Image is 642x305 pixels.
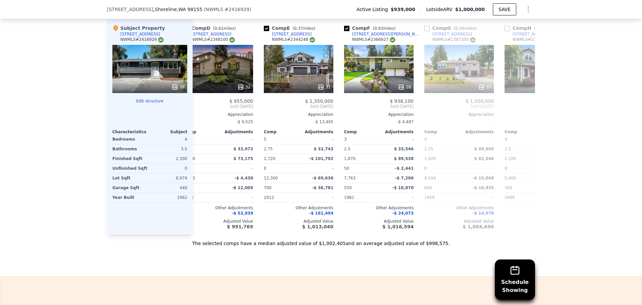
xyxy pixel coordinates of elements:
span: 0 [505,166,507,171]
span: , WA 98155 [177,7,202,12]
span: $ 82,546 [474,156,494,161]
div: 32 [237,84,250,90]
a: [STREET_ADDRESS] [264,31,312,37]
span: $ 49,905 [474,147,494,151]
span: 360 [505,185,512,190]
span: -$ 16,935 [472,185,494,190]
div: 6,974 [151,173,187,183]
div: - [424,117,494,127]
div: 0 [151,164,187,173]
div: - [220,193,253,202]
span: # 2416929 [225,7,249,12]
div: Unfinished Sqft [112,164,148,173]
div: Other Adjustments [424,205,494,211]
span: -$ 12,009 [232,185,253,190]
span: $ 1,013,040 [302,224,333,229]
div: Appreciation [264,112,333,117]
div: Adjusted Value [424,219,494,224]
div: Adjusted Value [344,219,414,224]
div: 1961 [344,193,378,202]
div: Subject [150,129,187,135]
div: Bedrooms [112,135,148,144]
span: Sold [DATE] [505,104,574,109]
span: 1,920 [424,156,436,161]
div: Appreciation [344,112,414,117]
div: - [460,164,494,173]
span: 4 [505,137,507,142]
div: 2.5 [505,144,538,154]
div: Garage Sqft [112,183,148,193]
div: 1962 [151,193,187,202]
span: 0.37 [294,26,303,31]
div: [STREET_ADDRESS] [192,31,231,37]
span: -$ 161,494 [309,211,333,216]
div: Adjusted Value [184,219,253,224]
span: 600 [424,185,432,190]
button: ScheduleShowing [495,259,535,300]
div: - [300,193,333,202]
div: 31 [318,84,331,90]
div: Adjustments [459,129,494,135]
a: [STREET_ADDRESS] [184,31,231,37]
span: -$ 9,525 [236,120,253,124]
div: 2.5 [184,144,217,154]
div: [STREET_ADDRESS] [272,31,312,37]
span: $ 938,100 [390,98,414,104]
span: NWMLS [206,7,223,12]
span: 0 [424,166,427,171]
span: -$ 4,430 [235,176,253,180]
div: Other Adjustments [184,205,253,211]
div: [STREET_ADDRESS][PERSON_NAME] [352,31,422,37]
div: Lot Sqft [112,173,148,183]
span: 2,720 [264,156,275,161]
img: NWMLS Logo [229,37,235,43]
span: 700 [264,185,272,190]
img: NWMLS Logo [390,37,395,43]
div: NWMLS # 2373954 [513,37,556,43]
div: Characteristics [112,129,150,135]
div: - [220,135,253,144]
span: 1,870 [344,156,355,161]
span: $1,000,000 [455,7,485,12]
div: 440 [151,183,187,193]
span: ( miles) [531,26,559,31]
div: NWMLS # 2416929 [120,37,164,43]
span: $ 1,016,594 [383,224,414,229]
div: Adjusted Value [505,219,574,224]
span: $ 1,000,000 [465,98,494,104]
span: $ 33,972 [233,147,253,151]
span: 2,180 [505,156,516,161]
div: 1991 [184,193,217,202]
div: Adjustments [218,129,253,135]
div: Comp G [424,25,479,31]
a: [STREET_ADDRESS][PERSON_NAME] [344,31,422,37]
span: 0.59 [455,26,464,31]
div: Finished Sqft [112,154,148,163]
div: 37 [478,84,491,90]
div: NWMLS # 2387350 [432,37,475,43]
div: - [300,164,333,173]
span: Lotside ARV [426,6,455,13]
div: Comp D [184,25,238,31]
span: Sold [DATE] [184,104,253,109]
span: $ 73,175 [233,156,253,161]
div: Adjusted Value [264,219,333,224]
div: Adjustments [379,129,414,135]
div: Comp F [344,25,398,31]
span: $ 1,084,690 [463,224,494,229]
div: - [300,135,333,144]
span: $ 955,000 [229,98,253,104]
div: 4 [151,135,187,144]
a: [STREET_ADDRESS] [505,31,552,37]
span: -$ 2,441 [395,166,414,171]
span: 3 [344,137,347,142]
div: - [460,135,494,144]
span: -$ 15,848 [472,176,494,180]
div: 39 [172,84,185,90]
div: NWMLS # 2366927 [352,37,395,43]
span: $ 89,538 [394,156,414,161]
span: -$ 24,073 [392,211,414,216]
span: -$ 101,792 [309,156,333,161]
div: The selected comps have a median adjusted value of $1,002,405 and an average adjusted value of $9... [107,235,535,247]
span: 7,763 [344,176,355,180]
